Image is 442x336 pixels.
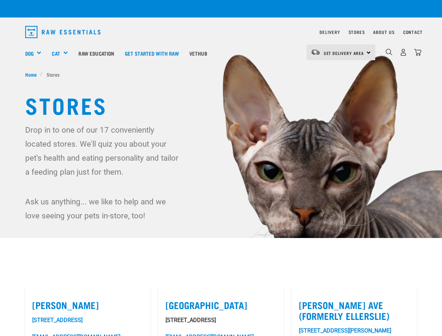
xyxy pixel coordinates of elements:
a: [STREET_ADDRESS] [32,317,83,323]
a: Cat [52,49,60,57]
label: [GEOGRAPHIC_DATA] [166,300,276,310]
nav: breadcrumbs [25,71,417,78]
a: Get started with Raw [120,39,184,67]
label: [PERSON_NAME] [32,300,143,310]
nav: dropdown navigation [20,23,423,41]
span: Set Delivery Area [324,52,364,54]
img: Raw Essentials Logo [25,26,101,38]
p: Ask us anything... we like to help and we love seeing your pets in-store, too! [25,195,182,223]
img: home-icon-1@2x.png [386,49,392,55]
a: [STREET_ADDRESS][PERSON_NAME] [299,327,391,334]
img: user.png [400,49,407,56]
a: Home [25,71,41,78]
h1: Stores [25,92,417,117]
a: About Us [373,31,394,33]
img: home-icon@2x.png [414,49,421,56]
span: Home [25,71,37,78]
p: Drop in to one of our 17 conveniently located stores. We'll quiz you about your pet's health and ... [25,123,182,179]
img: van-moving.png [311,49,320,55]
a: Delivery [320,31,340,33]
a: Stores [349,31,365,33]
a: Raw Education [73,39,119,67]
a: Vethub [184,39,212,67]
a: Contact [403,31,423,33]
a: Dog [25,49,34,57]
label: [PERSON_NAME] Ave (Formerly Ellerslie) [299,300,410,321]
p: [STREET_ADDRESS] [166,316,276,324]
